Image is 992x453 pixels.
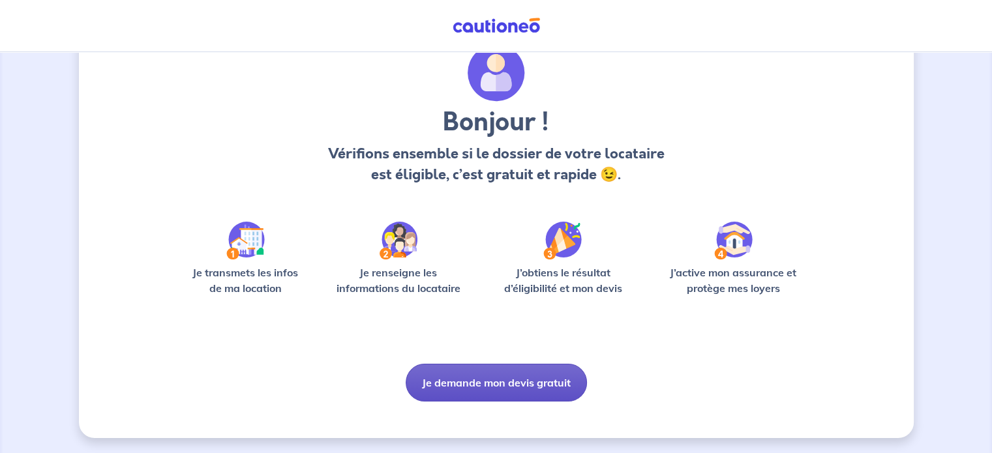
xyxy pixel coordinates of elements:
p: Je transmets les infos de ma location [183,265,308,296]
img: /static/c0a346edaed446bb123850d2d04ad552/Step-2.svg [380,222,417,259]
img: /static/f3e743aab9439237c3e2196e4328bba9/Step-3.svg [543,222,582,259]
p: Vérifions ensemble si le dossier de votre locataire est éligible, c’est gratuit et rapide 😉. [324,143,668,185]
img: Cautioneo [447,18,545,34]
button: Je demande mon devis gratuit [406,364,587,402]
p: Je renseigne les informations du locataire [329,265,469,296]
p: J’obtiens le résultat d’éligibilité et mon devis [489,265,637,296]
img: archivate [468,44,525,102]
img: /static/bfff1cf634d835d9112899e6a3df1a5d/Step-4.svg [714,222,753,259]
p: J’active mon assurance et protège mes loyers [657,265,809,296]
img: /static/90a569abe86eec82015bcaae536bd8e6/Step-1.svg [226,222,265,259]
h3: Bonjour ! [324,107,668,138]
